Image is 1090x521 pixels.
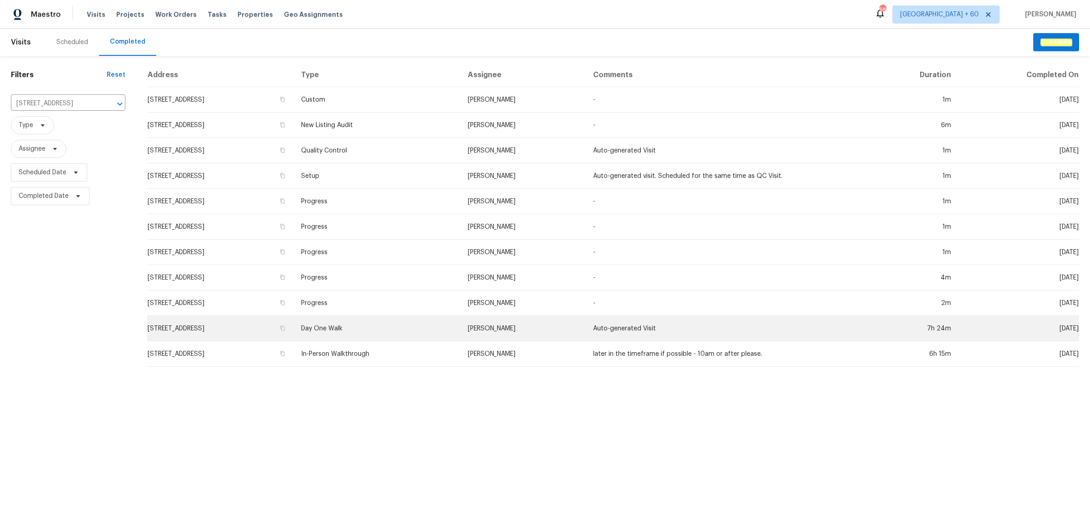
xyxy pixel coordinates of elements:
[147,63,294,87] th: Address
[586,341,866,367] td: later in the timeframe if possible - 10am or after please.
[586,316,866,341] td: Auto-generated Visit
[866,113,958,138] td: 6m
[238,10,273,19] span: Properties
[461,189,586,214] td: [PERSON_NAME]
[866,290,958,316] td: 2m
[958,316,1079,341] td: [DATE]
[866,316,958,341] td: 7h 24m
[11,32,31,52] span: Visits
[461,290,586,316] td: [PERSON_NAME]
[586,163,866,189] td: Auto-generated visit. Scheduled for the same time as QC Visit.
[958,189,1079,214] td: [DATE]
[958,341,1079,367] td: [DATE]
[461,316,586,341] td: [PERSON_NAME]
[866,138,958,163] td: 1m
[278,172,287,180] button: Copy Address
[147,113,294,138] td: [STREET_ADDRESS]
[294,316,461,341] td: Day One Walk
[461,163,586,189] td: [PERSON_NAME]
[294,240,461,265] td: Progress
[866,341,958,367] td: 6h 15m
[958,113,1079,138] td: [DATE]
[147,214,294,240] td: [STREET_ADDRESS]
[461,63,586,87] th: Assignee
[147,138,294,163] td: [STREET_ADDRESS]
[294,214,461,240] td: Progress
[586,240,866,265] td: -
[116,10,144,19] span: Projects
[110,37,145,46] div: Completed
[461,240,586,265] td: [PERSON_NAME]
[278,146,287,154] button: Copy Address
[114,98,126,110] button: Open
[586,265,866,290] td: -
[294,113,461,138] td: New Listing Audit
[866,214,958,240] td: 1m
[278,248,287,256] button: Copy Address
[461,214,586,240] td: [PERSON_NAME]
[19,192,69,201] span: Completed Date
[461,341,586,367] td: [PERSON_NAME]
[586,189,866,214] td: -
[19,168,66,177] span: Scheduled Date
[866,87,958,113] td: 1m
[11,70,107,79] h1: Filters
[278,324,287,332] button: Copy Address
[147,316,294,341] td: [STREET_ADDRESS]
[147,240,294,265] td: [STREET_ADDRESS]
[461,113,586,138] td: [PERSON_NAME]
[586,290,866,316] td: -
[11,97,100,111] input: Search for an address...
[147,87,294,113] td: [STREET_ADDRESS]
[958,265,1079,290] td: [DATE]
[294,341,461,367] td: In-Person Walkthrough
[278,299,287,307] button: Copy Address
[461,138,586,163] td: [PERSON_NAME]
[278,95,287,103] button: Copy Address
[19,144,45,153] span: Assignee
[866,63,958,87] th: Duration
[586,87,866,113] td: -
[958,214,1079,240] td: [DATE]
[866,189,958,214] td: 1m
[147,341,294,367] td: [STREET_ADDRESS]
[879,5,886,15] div: 588
[1021,10,1076,19] span: [PERSON_NAME]
[147,189,294,214] td: [STREET_ADDRESS]
[56,38,88,47] div: Scheduled
[958,63,1079,87] th: Completed On
[31,10,61,19] span: Maestro
[958,87,1079,113] td: [DATE]
[461,265,586,290] td: [PERSON_NAME]
[147,265,294,290] td: [STREET_ADDRESS]
[278,349,287,358] button: Copy Address
[294,63,461,87] th: Type
[294,290,461,316] td: Progress
[294,163,461,189] td: Setup
[294,189,461,214] td: Progress
[866,163,958,189] td: 1m
[278,121,287,129] button: Copy Address
[1033,33,1079,52] button: Schedule
[900,10,979,19] span: [GEOGRAPHIC_DATA] + 60
[278,273,287,281] button: Copy Address
[958,138,1079,163] td: [DATE]
[586,63,866,87] th: Comments
[208,11,227,18] span: Tasks
[586,214,866,240] td: -
[294,138,461,163] td: Quality Control
[866,265,958,290] td: 4m
[1040,39,1072,46] em: Schedule
[866,240,958,265] td: 1m
[278,222,287,231] button: Copy Address
[461,87,586,113] td: [PERSON_NAME]
[586,113,866,138] td: -
[155,10,197,19] span: Work Orders
[586,138,866,163] td: Auto-generated Visit
[147,290,294,316] td: [STREET_ADDRESS]
[294,265,461,290] td: Progress
[278,197,287,205] button: Copy Address
[958,163,1079,189] td: [DATE]
[958,290,1079,316] td: [DATE]
[107,70,125,79] div: Reset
